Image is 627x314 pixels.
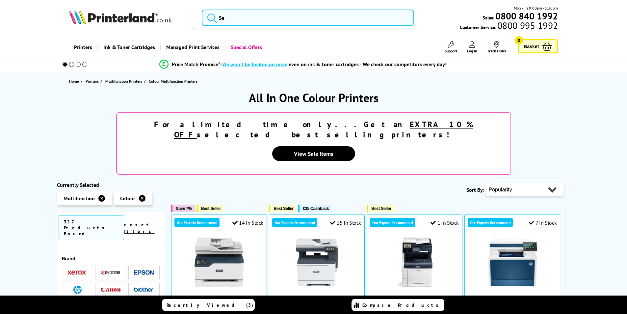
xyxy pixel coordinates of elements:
[476,294,549,311] a: HP Color LaserJet Pro MFP 4302dw
[67,270,87,275] img: Xerox
[298,205,332,212] button: £35 Cashback
[232,219,263,226] div: 14 In Stock
[134,270,154,275] img: Epson
[224,39,267,56] a: Special Offers
[59,215,124,240] span: 327 Products Found
[496,22,558,29] span: 0800 995 1992
[460,22,558,30] span: Customer Service:
[222,61,289,68] span: We won’t be beaten on price,
[515,36,523,44] span: 0
[171,205,195,212] button: Save 7%
[174,218,220,227] div: Our Experts Recommend
[303,206,329,211] span: £35 Cashback
[172,61,220,68] span: Price Match Promise*
[494,13,558,19] a: 0800 840 1992
[195,282,244,288] a: Xerox C235
[134,286,154,294] a: Brother
[124,222,155,234] a: reset filters
[524,42,539,51] span: Basket
[362,302,442,308] span: Compare Products
[57,182,165,188] div: Currently Selected
[203,294,235,302] a: Xerox C235
[103,39,155,56] span: Ink & Toner Cartridges
[69,10,172,24] img: Printerland Logo
[201,206,221,211] span: Best Seller
[467,48,477,53] span: Log In
[101,270,120,275] img: Kyocera
[176,206,192,211] span: Save 7%
[518,39,558,53] a: Basket 0
[445,48,457,53] span: Support
[367,205,395,212] button: Best Seller
[195,238,244,287] img: Xerox C235
[292,282,342,288] a: Xerox C325
[390,282,439,288] a: Xerox VersaLink C405DN
[466,186,484,193] span: Sort By:
[468,218,513,227] div: Our Experts Recommend
[67,269,87,277] a: Xerox
[483,14,494,21] span: Sales:
[64,195,95,202] span: Multifunction
[202,10,414,26] input: Se
[495,10,558,22] b: 0800 840 1992
[97,39,160,56] a: Ink & Toner Cartridges
[370,218,415,227] div: Our Experts Recommend
[352,299,444,311] a: Compare Products
[105,78,142,85] span: Multifunction Printers
[134,269,154,277] a: Epson
[167,302,253,308] span: Recently Viewed (3)
[62,255,160,262] span: Brand
[514,5,558,11] span: Mon - Fri 9:00am - 5:30pm
[380,294,449,302] a: Xerox VersaLink C405DN
[272,218,317,227] div: Our Experts Recommend
[149,79,197,84] span: Colour Multifunction Printers
[69,10,194,26] a: Printerland Logo
[162,299,255,311] a: Recently Viewed (3)
[445,41,457,53] a: Support
[467,41,477,53] a: Log In
[371,206,391,211] span: Best Seller
[300,294,333,302] a: Xerox C325
[196,205,224,212] button: Best Seller
[272,146,355,161] a: View Sale Items
[390,238,439,287] img: Xerox VersaLink C405DN
[488,238,537,287] img: HP Color LaserJet Pro MFP 4302dw
[431,219,459,226] div: 1 In Stock
[57,90,570,105] h1: All In One Colour Printers
[134,287,154,292] img: Brother
[86,78,100,85] a: Printers
[269,205,297,212] button: Best Seller
[105,78,144,85] a: Multifunction Printers
[529,219,557,226] div: 7 In Stock
[220,61,447,68] div: - even on ink & toner cartridges - We check our competitors every day!
[67,286,87,294] a: HP
[160,39,224,56] a: Managed Print Services
[69,39,97,56] a: Printers
[120,195,135,202] span: Colour
[69,78,81,85] a: Home
[101,286,120,294] a: Canon
[54,59,553,70] li: modal_Promise
[73,286,82,294] img: HP
[101,288,120,292] img: Canon
[154,119,473,140] strong: For a limited time only...Get an selected best selling printers!
[330,219,361,226] div: 15 In Stock
[487,41,506,53] a: Track Order
[86,78,99,85] span: Printers
[488,282,537,288] a: HP Color LaserJet Pro MFP 4302dw
[101,269,120,277] a: Kyocera
[174,119,473,140] u: EXTRA 10% OFF
[292,238,342,287] img: Xerox C325
[274,206,294,211] span: Best Seller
